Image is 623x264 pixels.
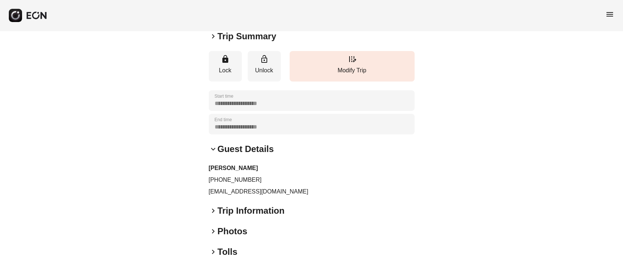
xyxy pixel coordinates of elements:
button: Lock [209,51,242,82]
p: [EMAIL_ADDRESS][DOMAIN_NAME] [209,187,415,196]
span: menu [605,10,614,19]
span: keyboard_arrow_right [209,247,218,256]
button: Modify Trip [290,51,415,82]
span: keyboard_arrow_down [209,145,218,153]
h2: Trip Information [218,205,285,217]
span: lock_open [260,55,269,64]
p: Modify Trip [293,66,411,75]
button: Unlock [248,51,281,82]
span: edit_road [348,55,357,64]
span: keyboard_arrow_right [209,206,218,215]
p: [PHONE_NUMBER] [209,176,415,184]
h2: Guest Details [218,143,274,155]
p: Lock [212,66,238,75]
span: keyboard_arrow_right [209,32,218,41]
span: lock [221,55,230,64]
h2: Tolls [218,246,237,258]
h2: Trip Summary [218,30,276,42]
h2: Photos [218,225,247,237]
span: keyboard_arrow_right [209,227,218,236]
p: Unlock [251,66,277,75]
h3: [PERSON_NAME] [209,164,415,173]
